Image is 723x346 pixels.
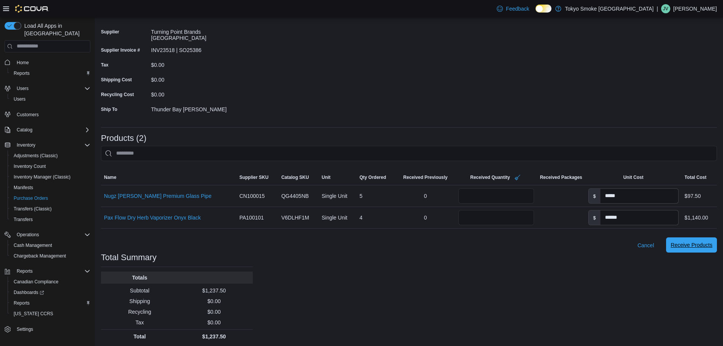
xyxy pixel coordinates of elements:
[11,151,61,160] a: Adjustments (Classic)
[14,58,32,67] a: Home
[2,229,93,240] button: Operations
[14,267,36,276] button: Reports
[11,309,90,318] span: Washington CCRS
[17,112,39,118] span: Customers
[359,174,386,180] span: Qty Ordered
[17,268,33,274] span: Reports
[101,106,117,112] label: Ship To
[11,288,47,297] a: Dashboards
[11,309,56,318] a: [US_STATE] CCRS
[14,141,90,150] span: Inventory
[540,174,582,180] span: Received Packages
[239,174,269,180] span: Supplier SKU
[11,172,90,182] span: Inventory Manager (Classic)
[178,308,250,316] p: $0.00
[11,277,90,286] span: Canadian Compliance
[104,297,175,305] p: Shipping
[101,171,236,183] button: Name
[11,215,90,224] span: Transfers
[8,161,93,172] button: Inventory Count
[14,289,44,295] span: Dashboards
[589,210,600,225] label: $
[11,194,90,203] span: Purchase Orders
[8,251,93,261] button: Chargeback Management
[178,287,250,294] p: $1,237.50
[15,5,49,13] img: Cova
[2,83,93,94] button: Users
[14,58,90,67] span: Home
[685,191,701,201] div: $97.50
[470,173,522,182] span: Received Quantity
[14,279,58,285] span: Canadian Compliance
[2,109,93,120] button: Customers
[638,242,654,249] span: Cancel
[101,146,717,161] input: This is a search bar. After typing your query, hit enter to filter the results lower in the page.
[104,274,175,281] p: Totals
[11,299,90,308] span: Reports
[685,174,707,180] span: Total Cost
[11,204,90,213] span: Transfers (Classic)
[671,241,712,249] span: Receive Products
[104,191,211,201] a: Nugz [PERSON_NAME] Premium Glass Pipe
[11,251,69,261] a: Chargeback Management
[8,204,93,214] button: Transfers (Classic)
[14,96,25,102] span: Users
[17,60,29,66] span: Home
[11,277,61,286] a: Canadian Compliance
[14,230,90,239] span: Operations
[281,191,309,201] span: QG4405NB
[14,206,52,212] span: Transfers (Classic)
[403,174,448,180] span: Received Previously
[685,213,708,222] div: $1,140.00
[104,308,175,316] p: Recycling
[104,213,201,222] a: Pax Flow Dry Herb Vaporizer Onyx Black
[239,191,265,201] span: CN100015
[321,174,330,180] span: Unit
[239,213,264,222] span: PA100101
[8,94,93,104] button: Users
[11,299,33,308] a: Reports
[14,125,35,134] button: Catalog
[17,85,28,92] span: Users
[151,74,253,83] div: $0.00
[151,26,253,41] div: Turning Point Brands [GEOGRAPHIC_DATA]
[673,4,717,13] p: [PERSON_NAME]
[11,241,90,250] span: Cash Management
[8,172,93,182] button: Inventory Manager (Classic)
[104,319,175,326] p: Tax
[666,237,717,253] button: Receive Products
[14,153,58,159] span: Adjustments (Classic)
[14,110,90,119] span: Customers
[151,103,253,112] div: Thunder Bay [PERSON_NAME]
[8,150,93,161] button: Adjustments (Classic)
[11,194,51,203] a: Purchase Orders
[11,251,90,261] span: Chargeback Management
[17,232,39,238] span: Operations
[318,188,356,204] div: Single Unit
[11,172,74,182] a: Inventory Manager (Classic)
[2,140,93,150] button: Inventory
[11,69,33,78] a: Reports
[178,319,250,326] p: $0.00
[8,214,93,225] button: Transfers
[14,125,90,134] span: Catalog
[101,47,140,53] label: Supplier Invoice #
[11,95,90,104] span: Users
[14,324,90,334] span: Settings
[281,174,309,180] span: Catalog SKU
[151,88,253,98] div: $0.00
[17,326,33,332] span: Settings
[14,163,46,169] span: Inventory Count
[506,5,529,13] span: Feedback
[11,204,55,213] a: Transfers (Classic)
[356,188,395,204] div: 5
[8,308,93,319] button: [US_STATE] CCRS
[101,134,146,143] h3: Products (2)
[104,333,175,340] p: Total
[536,5,551,13] input: Dark Mode
[14,300,30,306] span: Reports
[101,29,119,35] label: Supplier
[11,162,90,171] span: Inventory Count
[2,57,93,68] button: Home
